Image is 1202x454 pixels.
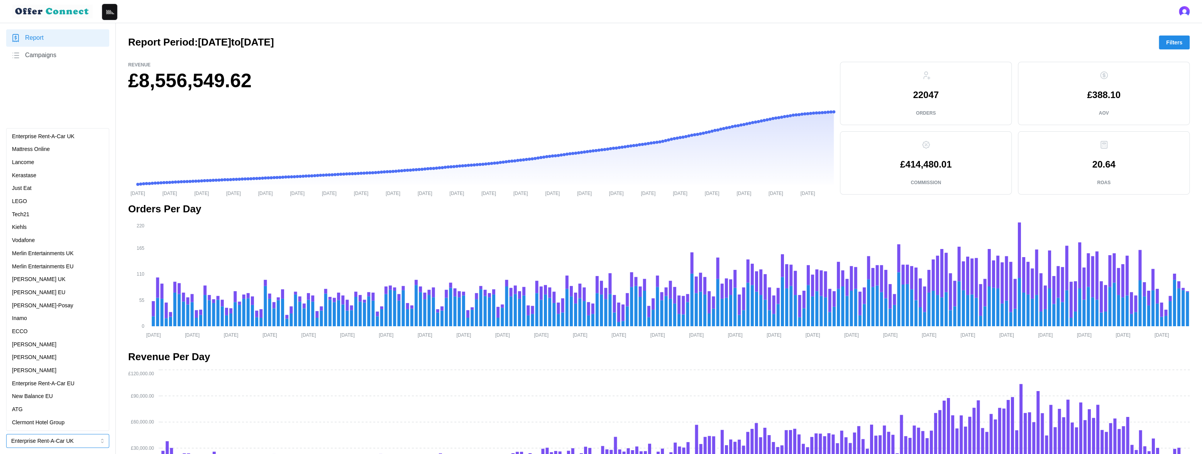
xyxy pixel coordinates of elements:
[290,190,305,196] tspan: [DATE]
[6,29,109,47] a: Report
[137,246,144,251] tspan: 165
[386,190,400,196] tspan: [DATE]
[705,190,720,196] tspan: [DATE]
[128,36,274,49] h2: Report Period: [DATE] to [DATE]
[650,332,665,337] tspan: [DATE]
[12,302,73,310] p: [PERSON_NAME]-Posay
[1038,332,1053,337] tspan: [DATE]
[131,446,154,451] tspan: £30,000.00
[12,132,74,141] p: Enterprise Rent-A-Car UK
[1166,36,1182,49] span: Filters
[12,145,50,154] p: Mattress Online
[418,332,432,337] tspan: [DATE]
[301,332,316,337] tspan: [DATE]
[916,110,936,117] p: Orders
[456,332,471,337] tspan: [DATE]
[922,332,936,337] tspan: [DATE]
[12,210,29,219] p: Tech21
[194,190,209,196] tspan: [DATE]
[322,190,337,196] tspan: [DATE]
[12,366,56,375] p: [PERSON_NAME]
[900,160,951,169] p: £414,480.01
[12,340,56,349] p: [PERSON_NAME]
[224,332,239,337] tspan: [DATE]
[736,190,751,196] tspan: [DATE]
[800,190,815,196] tspan: [DATE]
[6,434,109,448] button: Enterprise Rent-A-Car UK
[1159,36,1190,49] button: Filters
[767,332,781,337] tspan: [DATE]
[534,332,549,337] tspan: [DATE]
[1099,110,1109,117] p: AOV
[142,324,144,329] tspan: 0
[12,327,27,336] p: ECCO
[354,190,369,196] tspan: [DATE]
[262,332,277,337] tspan: [DATE]
[913,90,939,100] p: 22047
[449,190,464,196] tspan: [DATE]
[12,223,27,232] p: Kiehls
[12,418,64,427] p: Clermont Hotel Group
[139,298,145,303] tspan: 55
[641,190,655,196] tspan: [DATE]
[545,190,560,196] tspan: [DATE]
[131,393,154,399] tspan: £90,000.00
[12,236,35,245] p: Vodafone
[146,332,161,337] tspan: [DATE]
[960,332,975,337] tspan: [DATE]
[1155,332,1169,337] tspan: [DATE]
[130,190,145,196] tspan: [DATE]
[769,190,783,196] tspan: [DATE]
[883,332,897,337] tspan: [DATE]
[911,180,941,186] p: Commission
[128,202,1190,216] h2: Orders Per Day
[340,332,355,337] tspan: [DATE]
[1179,6,1190,17] img: 's logo
[609,190,624,196] tspan: [DATE]
[12,405,23,414] p: ATG
[12,158,34,167] p: Lancome
[131,419,154,425] tspan: £60,000.00
[226,190,241,196] tspan: [DATE]
[495,332,510,337] tspan: [DATE]
[185,332,200,337] tspan: [DATE]
[12,171,36,180] p: Kerastase
[6,47,109,64] a: Campaigns
[128,68,834,93] h1: £8,556,549.62
[573,332,587,337] tspan: [DATE]
[12,263,74,271] p: Merlin Entertainments EU
[1179,6,1190,17] button: Open user button
[513,190,528,196] tspan: [DATE]
[12,184,32,193] p: Just Eat
[611,332,626,337] tspan: [DATE]
[689,332,704,337] tspan: [DATE]
[728,332,743,337] tspan: [DATE]
[12,392,53,401] p: New Balance EU
[137,223,144,228] tspan: 220
[12,249,74,258] p: Merlin Entertainments UK
[1116,332,1130,337] tspan: [DATE]
[805,332,820,337] tspan: [DATE]
[12,379,74,388] p: Enterprise Rent-A-Car EU
[1077,332,1092,337] tspan: [DATE]
[128,371,154,376] tspan: £120,000.00
[1092,160,1115,169] p: 20.64
[12,353,56,362] p: [PERSON_NAME]
[673,190,687,196] tspan: [DATE]
[258,190,273,196] tspan: [DATE]
[12,288,65,297] p: [PERSON_NAME] EU
[128,62,834,68] p: Revenue
[379,332,393,337] tspan: [DATE]
[844,332,859,337] tspan: [DATE]
[1097,180,1111,186] p: ROAS
[418,190,432,196] tspan: [DATE]
[12,5,93,18] img: loyalBe Logo
[25,51,56,60] span: Campaigns
[12,275,65,284] p: [PERSON_NAME] UK
[128,350,1190,364] h2: Revenue Per Day
[1087,90,1121,100] p: £388.10
[12,314,27,323] p: Inamo
[163,190,177,196] tspan: [DATE]
[999,332,1014,337] tspan: [DATE]
[577,190,592,196] tspan: [DATE]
